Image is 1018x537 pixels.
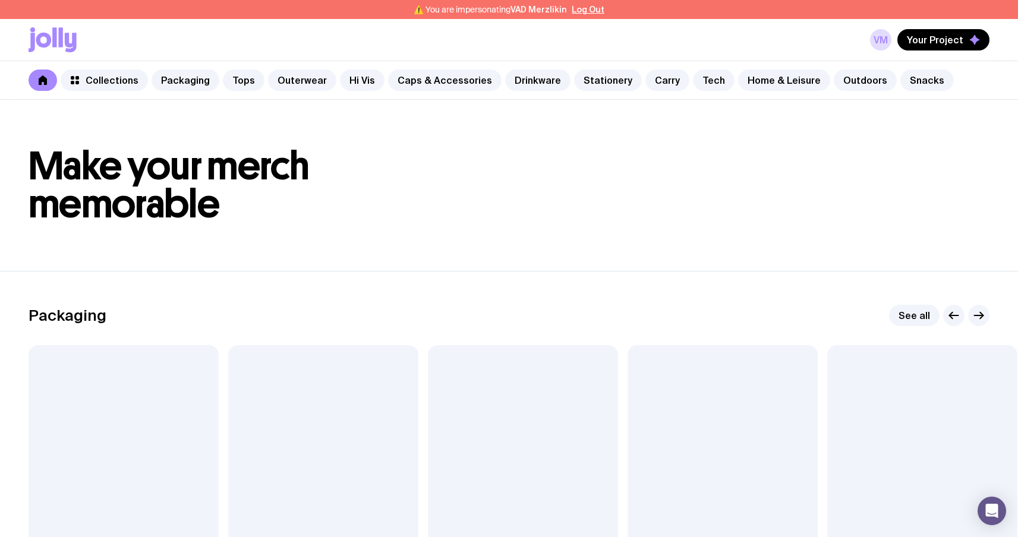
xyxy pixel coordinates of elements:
[574,70,642,91] a: Stationery
[834,70,897,91] a: Outdoors
[29,143,310,228] span: Make your merch memorable
[61,70,148,91] a: Collections
[510,5,567,14] span: VAD Merzlikin
[268,70,336,91] a: Outerwear
[897,29,989,50] button: Your Project
[505,70,571,91] a: Drinkware
[152,70,219,91] a: Packaging
[29,307,106,324] h2: Packaging
[907,34,963,46] span: Your Project
[388,70,502,91] a: Caps & Accessories
[978,497,1006,525] div: Open Intercom Messenger
[223,70,264,91] a: Tops
[693,70,735,91] a: Tech
[738,70,830,91] a: Home & Leisure
[86,74,138,86] span: Collections
[414,5,567,14] span: ⚠️ You are impersonating
[572,5,604,14] button: Log Out
[645,70,689,91] a: Carry
[340,70,384,91] a: Hi Vis
[870,29,891,50] a: VM
[900,70,954,91] a: Snacks
[889,305,940,326] a: See all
